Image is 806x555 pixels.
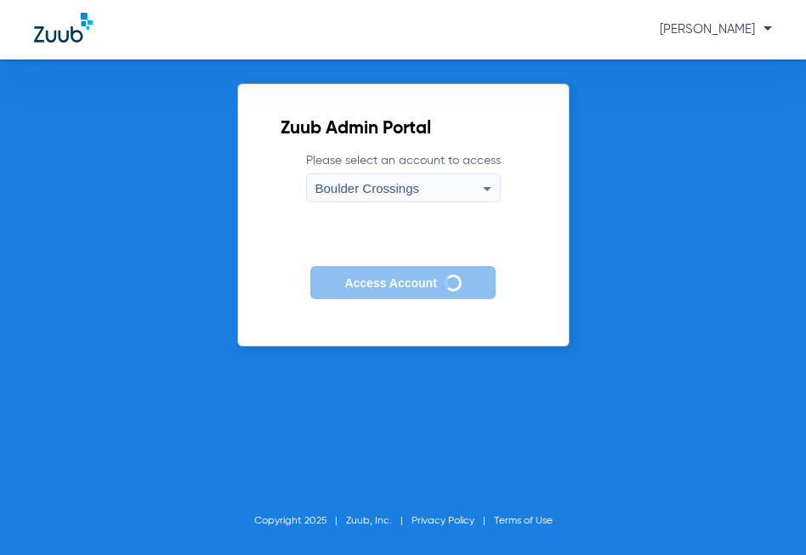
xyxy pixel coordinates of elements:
img: Zuub Logo [34,13,93,42]
span: Boulder Crossings [315,181,420,195]
span: [PERSON_NAME] [660,23,772,36]
a: Privacy Policy [412,516,474,526]
label: Please select an account to access [306,152,501,202]
button: Access Account [310,266,495,299]
li: Zuub, Inc. [346,513,412,530]
li: Copyright 2025 [254,513,346,530]
h2: Zuub Admin Portal [281,121,526,138]
iframe: Chat Widget [721,473,806,555]
a: Terms of Use [494,516,553,526]
span: Access Account [344,276,436,290]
